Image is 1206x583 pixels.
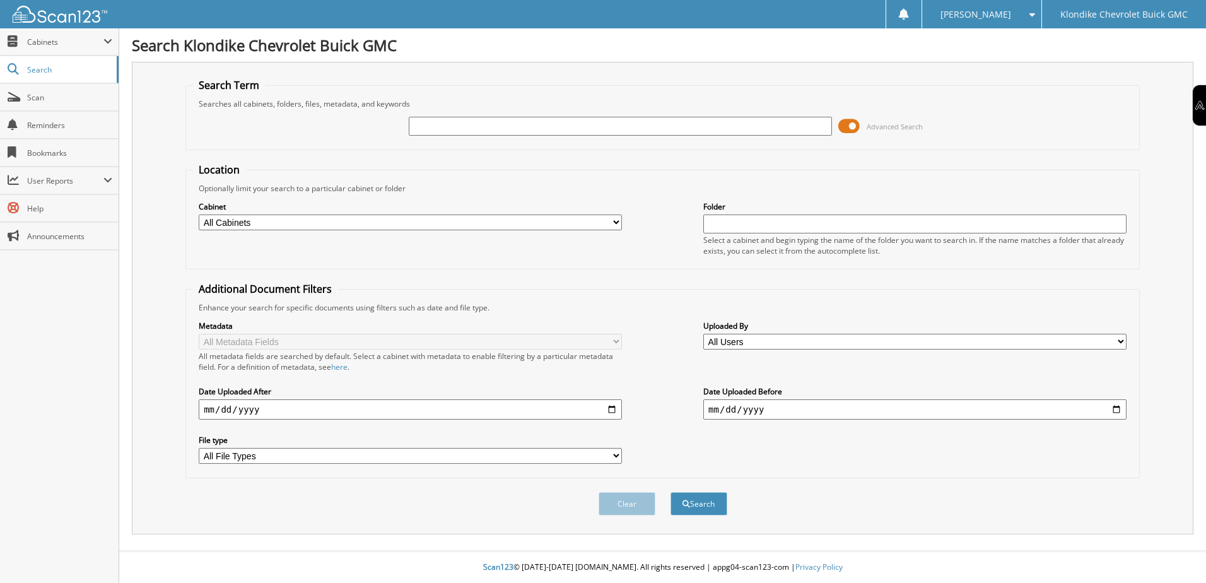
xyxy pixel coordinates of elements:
a: Privacy Policy [795,562,843,572]
span: Help [27,203,112,214]
span: Klondike Chevrolet Buick GMC [1060,11,1188,18]
div: © [DATE]-[DATE] [DOMAIN_NAME]. All rights reserved | appg04-scan123-com | [119,552,1206,583]
iframe: Chat Widget [1143,522,1206,583]
label: Metadata [199,321,622,331]
button: Search [670,492,727,515]
span: Announcements [27,231,112,242]
span: User Reports [27,175,103,186]
div: Searches all cabinets, folders, files, metadata, and keywords [192,98,1133,109]
span: Bookmarks [27,148,112,158]
div: All metadata fields are searched by default. Select a cabinet with metadata to enable filtering b... [199,351,622,372]
label: Cabinet [199,201,622,212]
button: Clear [599,492,655,515]
span: Reminders [27,120,112,131]
div: Select a cabinet and begin typing the name of the folder you want to search in. If the name match... [703,235,1127,256]
span: Advanced Search [867,122,923,131]
label: Uploaded By [703,321,1127,331]
label: Folder [703,201,1127,212]
div: Optionally limit your search to a particular cabinet or folder [192,183,1133,194]
span: Search [27,64,110,75]
input: end [703,399,1127,420]
span: Scan [27,92,112,103]
span: [PERSON_NAME] [940,11,1011,18]
div: Enhance your search for specific documents using filters such as date and file type. [192,302,1133,313]
label: File type [199,435,622,445]
label: Date Uploaded After [199,386,622,397]
legend: Location [192,163,246,177]
input: start [199,399,622,420]
h1: Search Klondike Chevrolet Buick GMC [132,35,1193,56]
a: here [331,362,348,372]
span: Scan123 [483,562,513,572]
img: scan123-logo-white.svg [13,6,107,23]
span: Cabinets [27,37,103,47]
label: Date Uploaded Before [703,386,1127,397]
legend: Additional Document Filters [192,282,338,296]
legend: Search Term [192,78,266,92]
